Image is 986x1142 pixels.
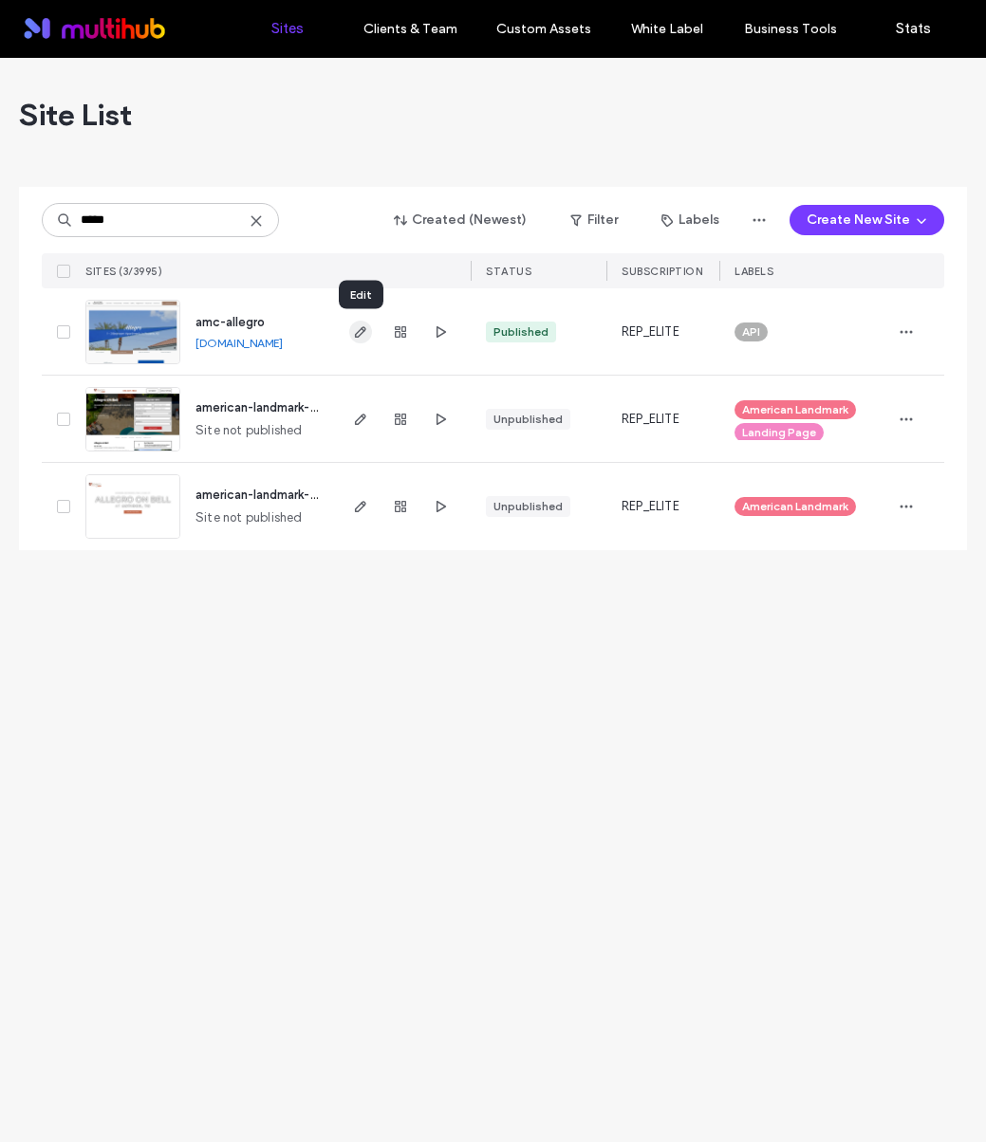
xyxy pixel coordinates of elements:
[790,205,944,235] button: Create New Site
[622,410,679,429] span: REP_ELITE
[622,322,679,341] span: REP_ELITE
[493,411,563,428] div: Unpublished
[742,424,816,441] span: Landing Page
[493,323,549,341] div: Published
[644,205,736,235] button: Labels
[271,20,304,37] label: Sites
[85,265,162,278] span: SITES (3/3995)
[44,13,83,30] span: Help
[622,497,679,516] span: REP_ELITE
[339,281,383,309] div: Edit
[896,20,931,37] label: Stats
[486,265,531,278] span: STATUS
[195,400,411,414] a: american-landmark-allegro-on-bell-lp
[631,21,703,37] label: White Label
[742,498,848,515] span: American Landmark
[496,21,591,37] label: Custom Assets
[195,488,395,502] a: american-landmark-allegro-on-bell
[493,498,563,515] div: Unpublished
[622,265,702,278] span: SUBSCRIPTION
[744,21,837,37] label: Business Tools
[195,336,283,350] a: [DOMAIN_NAME]
[742,401,848,418] span: American Landmark
[195,421,303,440] span: Site not published
[378,205,544,235] button: Created (Newest)
[363,21,457,37] label: Clients & Team
[195,508,303,527] span: Site not published
[551,205,637,235] button: Filter
[735,265,773,278] span: LABELS
[195,315,265,329] a: amc-allegro
[742,323,760,341] span: API
[19,96,132,134] span: Site List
